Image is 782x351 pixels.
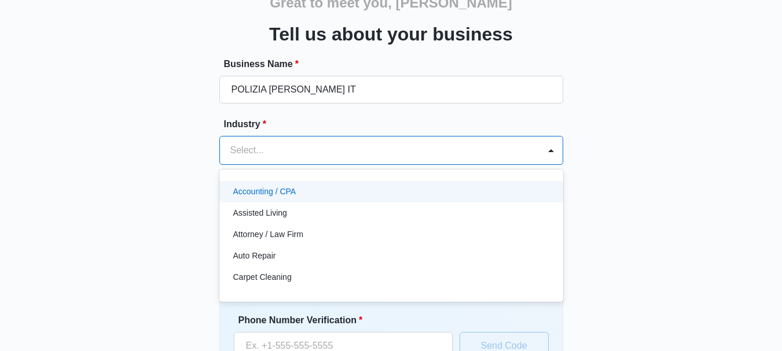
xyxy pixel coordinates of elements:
[233,271,292,283] p: Carpet Cleaning
[269,20,513,48] h3: Tell us about your business
[233,186,296,198] p: Accounting / CPA
[219,76,563,104] input: e.g. Jane's Plumbing
[233,207,287,219] p: Assisted Living
[238,313,457,327] label: Phone Number Verification
[224,57,568,71] label: Business Name
[233,228,303,241] p: Attorney / Law Firm
[233,250,276,262] p: Auto Repair
[224,117,568,131] label: Industry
